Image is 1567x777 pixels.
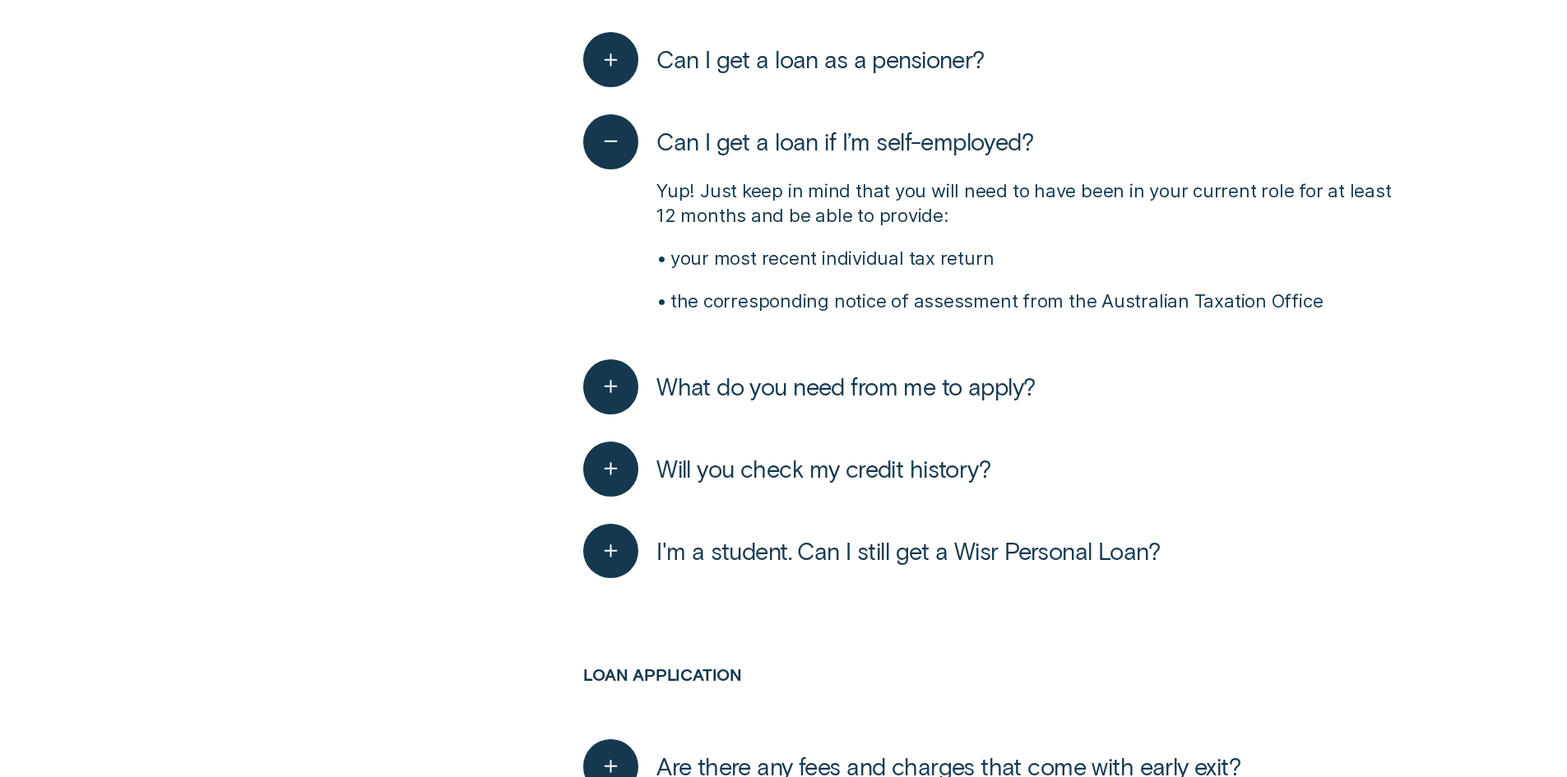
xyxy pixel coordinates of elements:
[656,127,1033,156] span: Can I get a loan if I’m self-employed?
[583,442,990,497] button: Will you check my credit history?
[656,372,1035,401] span: What do you need from me to apply?
[583,359,1035,414] button: What do you need from me to apply?
[670,246,1402,271] p: your most recent individual tax return
[656,454,990,483] span: Will you check my credit history?
[583,665,1402,725] h3: Loan application
[656,178,1402,228] p: Yup! Just keep in mind that you will need to have been in your current role for at least 12 month...
[583,114,1033,169] button: Can I get a loan if I’m self-employed?
[670,289,1402,313] p: the corresponding notice of assessment from the Australian Taxation Office
[656,536,1160,566] span: I'm a student. Can I still get a Wisr Personal Loan?
[583,32,984,87] button: Can I get a loan as a pensioner?
[583,524,1160,579] button: I'm a student. Can I still get a Wisr Personal Loan?
[656,44,985,74] span: Can I get a loan as a pensioner?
